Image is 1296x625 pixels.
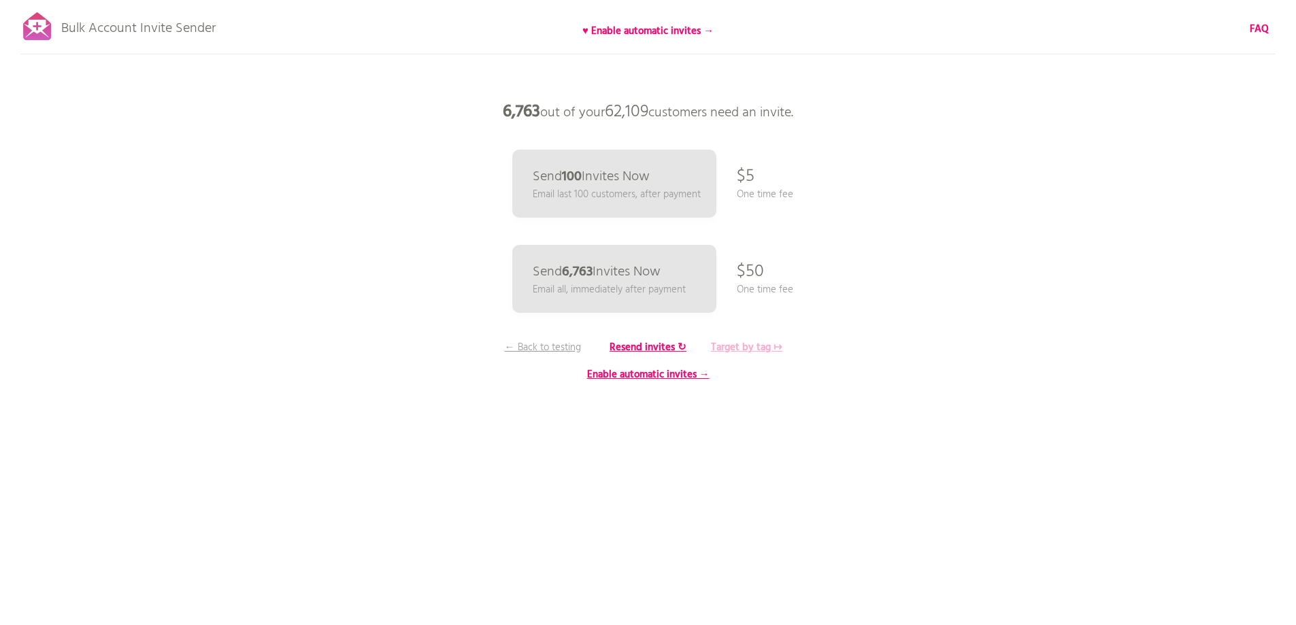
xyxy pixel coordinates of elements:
p: Send Invites Now [533,265,661,279]
b: 100 [562,166,582,188]
p: out of your customers need an invite. [444,92,852,133]
p: Email all, immediately after payment [533,282,686,297]
b: 6,763 [503,99,540,126]
a: Send6,763Invites Now Email all, immediately after payment [512,245,716,313]
b: Target by tag ↦ [711,339,782,356]
b: 6,763 [562,261,593,283]
b: FAQ [1250,21,1269,37]
p: Send Invites Now [533,170,650,184]
b: Resend invites ↻ [610,339,686,356]
p: Bulk Account Invite Sender [61,8,216,42]
p: One time fee [737,187,793,202]
b: Enable automatic invites → [587,367,710,383]
p: $50 [737,252,764,292]
a: FAQ [1250,22,1269,37]
p: One time fee [737,282,793,297]
p: $5 [737,156,754,197]
a: Send100Invites Now Email last 100 customers, after payment [512,150,716,218]
p: Email last 100 customers, after payment [533,187,701,202]
span: 62,109 [605,99,648,126]
b: ♥ Enable automatic invites → [582,23,714,39]
p: ← Back to testing [492,340,594,355]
